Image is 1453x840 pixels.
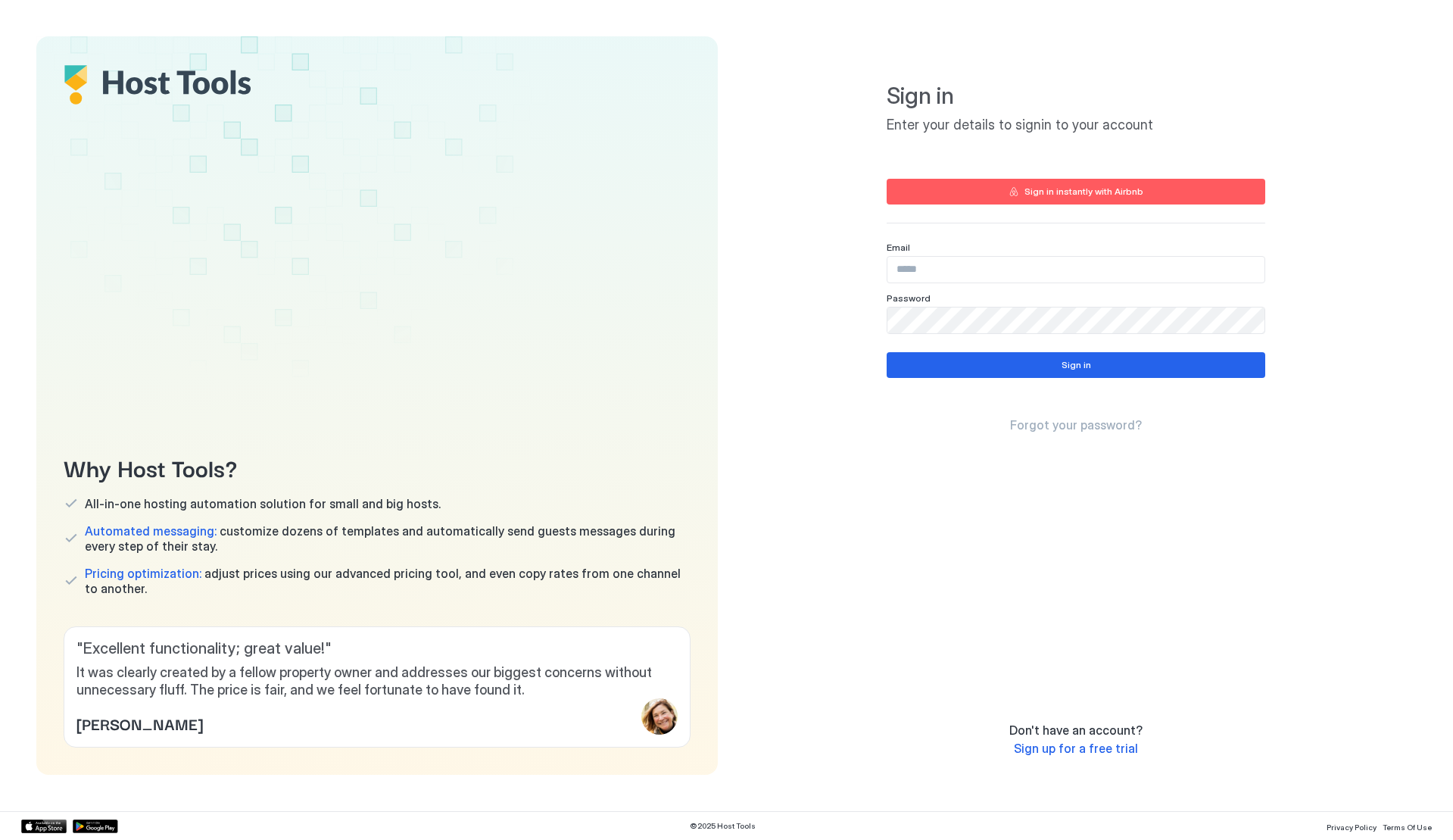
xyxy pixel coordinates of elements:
span: adjust prices using our advanced pricing tool, and even copy rates from one channel to another. [85,566,691,596]
button: Sign in [887,352,1265,378]
span: Sign in [887,82,1265,111]
span: All-in-one hosting automation solution for small and big hosts. [85,496,441,511]
a: Privacy Policy [1327,818,1377,834]
div: profile [641,698,678,735]
span: customize dozens of templates and automatically send guests messages during every step of their s... [85,523,691,554]
span: It was clearly created by a fellow property owner and addresses our biggest concerns without unne... [76,664,678,698]
span: " Excellent functionality; great value! " [76,639,678,658]
div: Sign in instantly with Airbnb [1024,185,1143,198]
span: Enter your details to signin to your account [887,117,1265,134]
span: Forgot your password? [1010,417,1142,432]
a: Sign up for a free trial [1014,741,1138,757]
a: Google Play Store [73,820,118,833]
a: App Store [21,820,67,833]
a: Forgot your password? [1010,417,1142,433]
span: [PERSON_NAME] [76,712,203,735]
span: Pricing optimization: [85,566,201,581]
a: Terms Of Use [1383,818,1432,834]
span: Privacy Policy [1327,823,1377,832]
span: Why Host Tools? [64,450,691,484]
input: Input Field [887,308,1264,333]
div: Sign in [1062,358,1091,372]
span: Terms Of Use [1383,823,1432,832]
button: Sign in instantly with Airbnb [887,179,1265,205]
input: Input Field [887,257,1264,283]
span: Email [887,242,910,253]
span: Don't have an account? [1009,723,1143,738]
span: Automated messaging: [85,523,217,539]
span: Sign up for a free trial [1014,741,1138,756]
span: Password [887,292,931,304]
span: © 2025 Host Tools [690,821,756,831]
